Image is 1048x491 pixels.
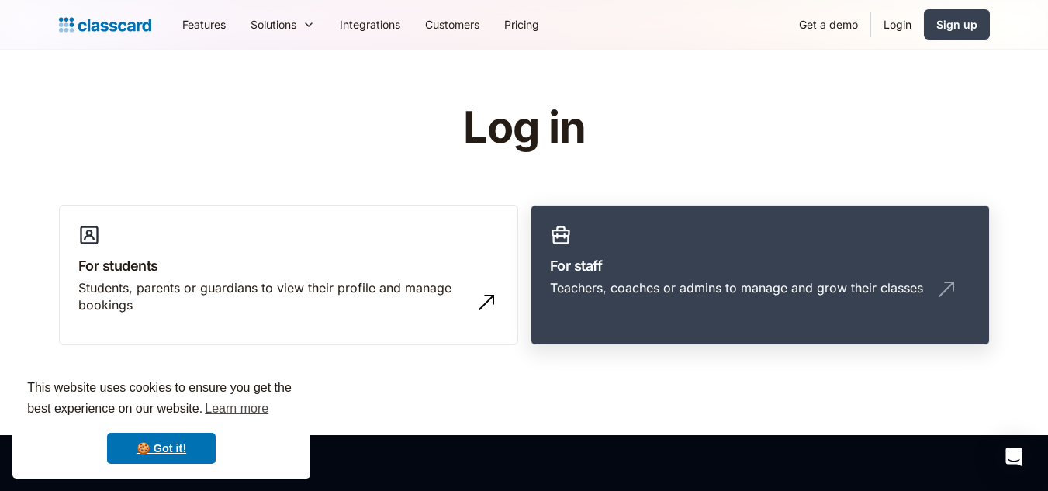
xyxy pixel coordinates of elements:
a: For staffTeachers, coaches or admins to manage and grow their classes [531,205,990,346]
h3: For students [78,255,499,276]
h3: For staff [550,255,970,276]
div: Solutions [238,7,327,42]
a: Pricing [492,7,552,42]
h1: Log in [278,104,770,152]
a: Sign up [924,9,990,40]
div: Solutions [251,16,296,33]
a: Features [170,7,238,42]
div: Students, parents or guardians to view their profile and manage bookings [78,279,468,314]
a: dismiss cookie message [107,433,216,464]
div: Teachers, coaches or admins to manage and grow their classes [550,279,923,296]
a: Customers [413,7,492,42]
span: This website uses cookies to ensure you get the best experience on our website. [27,379,296,420]
a: For studentsStudents, parents or guardians to view their profile and manage bookings [59,205,518,346]
a: Integrations [327,7,413,42]
a: learn more about cookies [202,397,271,420]
div: Sign up [936,16,977,33]
div: cookieconsent [12,364,310,479]
a: Login [871,7,924,42]
a: Get a demo [787,7,870,42]
div: Open Intercom Messenger [995,438,1032,475]
a: home [59,14,151,36]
